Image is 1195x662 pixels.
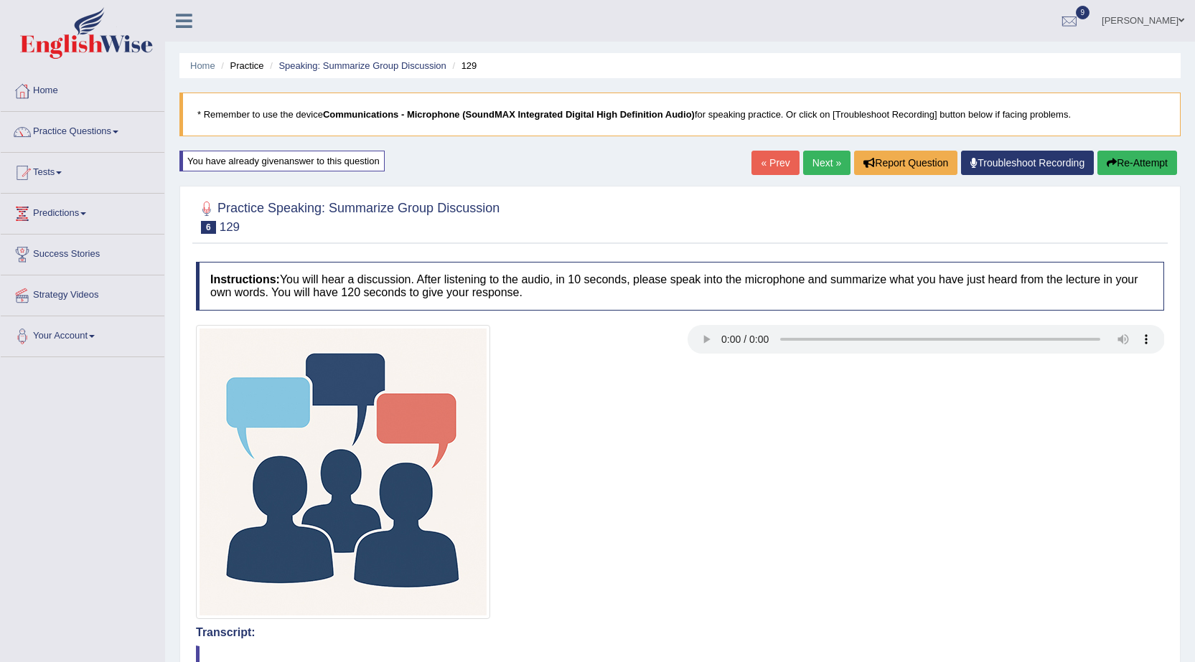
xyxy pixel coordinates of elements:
a: Predictions [1,194,164,230]
a: Strategy Videos [1,275,164,311]
button: Re-Attempt [1097,151,1177,175]
h4: Transcript: [196,626,1164,639]
a: Success Stories [1,235,164,270]
a: Next » [803,151,850,175]
button: Report Question [854,151,957,175]
h2: Practice Speaking: Summarize Group Discussion [196,198,500,234]
div: You have already given answer to this question [179,151,385,171]
li: Practice [217,59,263,72]
a: Practice Questions [1,112,164,148]
span: 6 [201,221,216,234]
li: 129 [449,59,477,72]
blockquote: * Remember to use the device for speaking practice. Or click on [Troubleshoot Recording] button b... [179,93,1181,136]
a: Troubleshoot Recording [961,151,1094,175]
b: Instructions: [210,273,280,285]
h4: You will hear a discussion. After listening to the audio, in 10 seconds, please speak into the mi... [196,262,1164,310]
a: Speaking: Summarize Group Discussion [278,60,446,71]
a: Home [1,71,164,107]
a: Your Account [1,316,164,352]
a: Tests [1,153,164,189]
b: Communications - Microphone (SoundMAX Integrated Digital High Definition Audio) [323,109,695,120]
a: Home [190,60,215,71]
span: 9 [1076,6,1090,19]
a: « Prev [751,151,799,175]
small: 129 [220,220,240,234]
